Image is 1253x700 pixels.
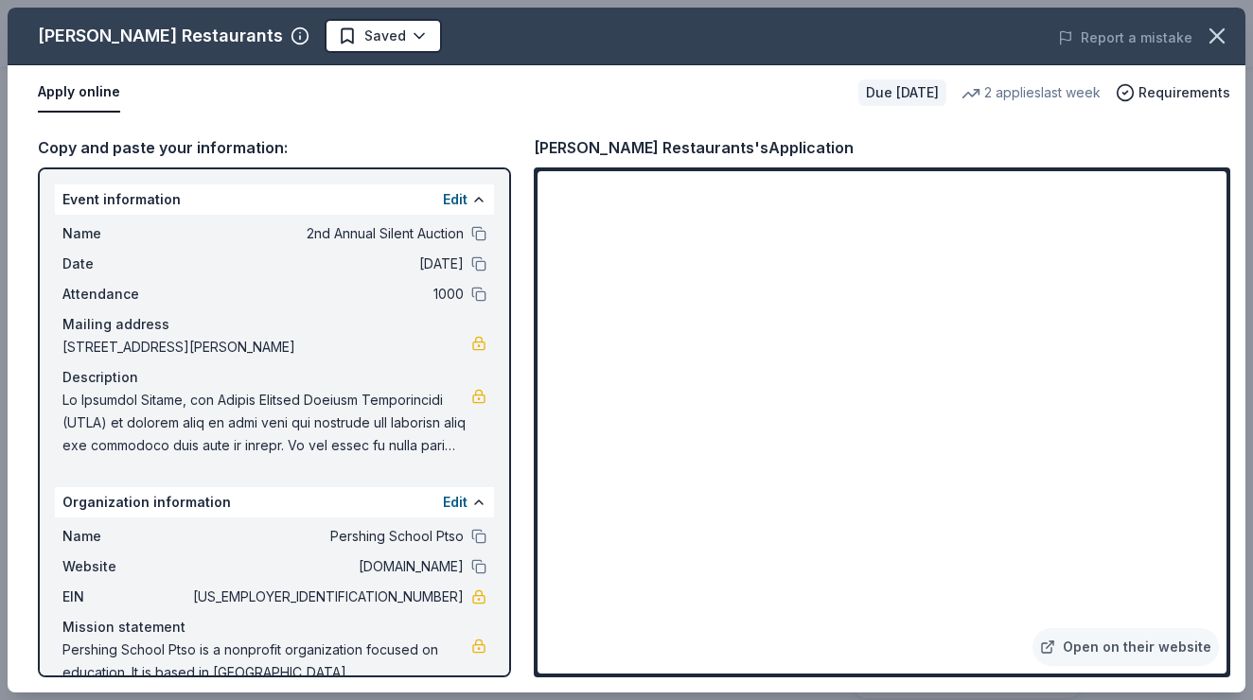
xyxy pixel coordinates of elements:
[62,525,189,548] span: Name
[62,389,471,457] span: Lo Ipsumdol Sitame, con Adipis Elitsed Doeiusm Temporincidi (UTLA) et dolorem aliq en admi veni q...
[1116,81,1230,104] button: Requirements
[62,336,471,359] span: [STREET_ADDRESS][PERSON_NAME]
[189,283,464,306] span: 1000
[62,313,486,336] div: Mailing address
[325,19,442,53] button: Saved
[534,135,854,160] div: [PERSON_NAME] Restaurants's Application
[189,555,464,578] span: [DOMAIN_NAME]
[62,253,189,275] span: Date
[858,79,946,106] div: Due [DATE]
[62,555,189,578] span: Website
[62,366,486,389] div: Description
[1138,81,1230,104] span: Requirements
[38,21,283,51] div: [PERSON_NAME] Restaurants
[62,283,189,306] span: Attendance
[189,525,464,548] span: Pershing School Ptso
[189,586,464,608] span: [US_EMPLOYER_IDENTIFICATION_NUMBER]
[443,491,468,514] button: Edit
[962,81,1101,104] div: 2 applies last week
[62,616,486,639] div: Mission statement
[55,184,494,215] div: Event information
[62,586,189,608] span: EIN
[443,188,468,211] button: Edit
[55,487,494,517] div: Organization information
[1032,628,1219,666] a: Open on their website
[189,253,464,275] span: [DATE]
[38,135,511,160] div: Copy and paste your information:
[364,25,406,47] span: Saved
[189,222,464,245] span: 2nd Annual Silent Auction
[38,73,120,113] button: Apply online
[62,222,189,245] span: Name
[1058,26,1192,49] button: Report a mistake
